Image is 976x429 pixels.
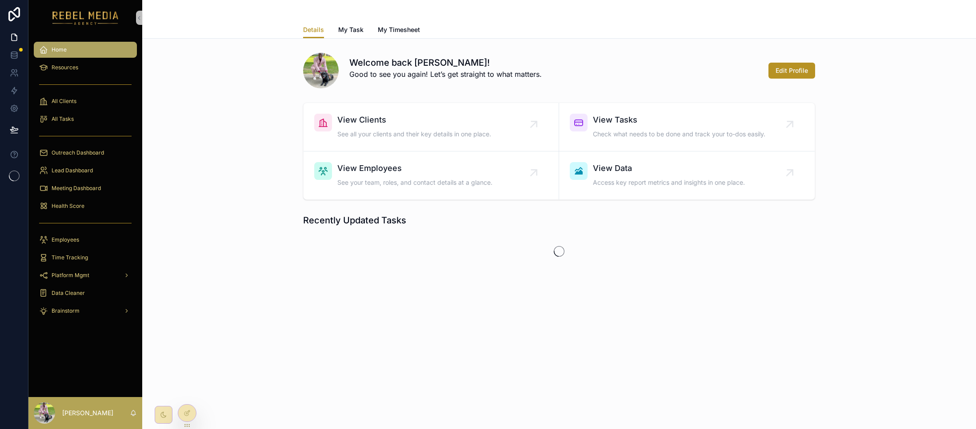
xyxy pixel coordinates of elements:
[62,409,113,417] p: [PERSON_NAME]
[337,114,491,126] span: View Clients
[52,272,89,279] span: Platform Mgmt
[52,167,93,174] span: Lead Dashboard
[34,267,137,283] a: Platform Mgmt
[768,63,815,79] button: Edit Profile
[34,163,137,179] a: Lead Dashboard
[337,162,492,175] span: View Employees
[52,203,84,210] span: Health Score
[593,130,765,139] span: Check what needs to be done and track your to-dos easily.
[34,145,137,161] a: Outreach Dashboard
[349,69,542,79] p: Good to see you again! Let’s get straight to what matters.
[34,42,137,58] a: Home
[52,149,104,156] span: Outreach Dashboard
[338,22,364,40] a: My Task
[593,114,765,126] span: View Tasks
[337,130,491,139] span: See all your clients and their key details in one place.
[303,214,406,226] h1: Recently Updated Tasks
[559,151,815,199] a: View DataAccess key report metrics and insights in one place.
[34,198,137,214] a: Health Score
[52,11,119,25] img: App logo
[349,56,542,69] h1: Welcome back [PERSON_NAME]!
[593,178,745,187] span: Access key report metrics and insights in one place.
[52,236,79,243] span: Employees
[28,36,142,330] div: scrollable content
[34,303,137,319] a: Brainstorm
[304,151,559,199] a: View EmployeesSee your team, roles, and contact details at a glance.
[303,25,324,34] span: Details
[34,111,137,127] a: All Tasks
[52,98,76,105] span: All Clients
[52,254,88,261] span: Time Tracking
[52,115,74,123] span: All Tasks
[378,25,420,34] span: My Timesheet
[378,22,420,40] a: My Timesheet
[52,290,85,297] span: Data Cleaner
[52,307,80,314] span: Brainstorm
[776,66,808,75] span: Edit Profile
[303,22,324,39] a: Details
[34,180,137,196] a: Meeting Dashboard
[34,250,137,266] a: Time Tracking
[338,25,364,34] span: My Task
[52,64,78,71] span: Resources
[52,185,101,192] span: Meeting Dashboard
[337,178,492,187] span: See your team, roles, and contact details at a glance.
[34,60,137,75] a: Resources
[593,162,745,175] span: View Data
[34,93,137,109] a: All Clients
[559,103,815,151] a: View TasksCheck what needs to be done and track your to-dos easily.
[34,285,137,301] a: Data Cleaner
[34,232,137,248] a: Employees
[52,46,67,53] span: Home
[304,103,559,151] a: View ClientsSee all your clients and their key details in one place.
